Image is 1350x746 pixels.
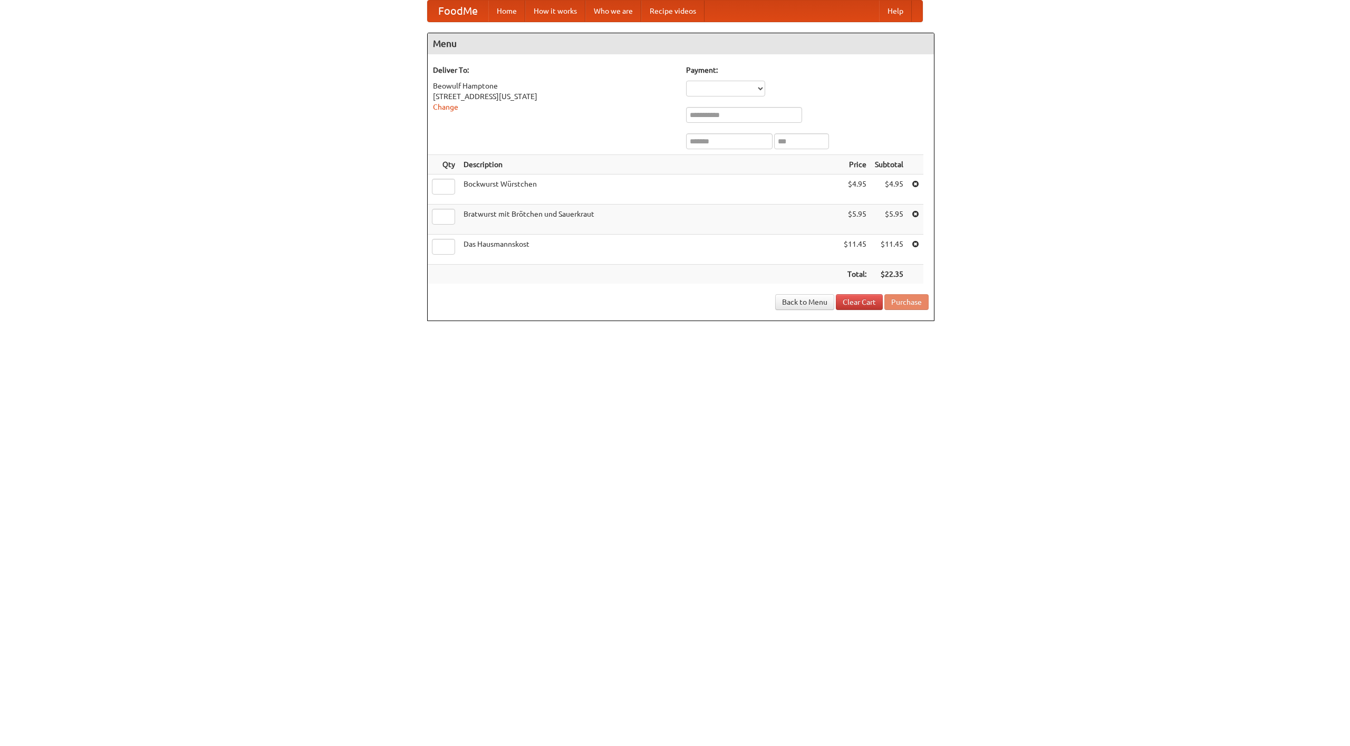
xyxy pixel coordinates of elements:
[836,294,883,310] a: Clear Cart
[428,155,459,175] th: Qty
[459,175,840,205] td: Bockwurst Würstchen
[840,265,871,284] th: Total:
[871,155,908,175] th: Subtotal
[585,1,641,22] a: Who we are
[840,235,871,265] td: $11.45
[840,175,871,205] td: $4.95
[433,65,676,75] h5: Deliver To:
[641,1,705,22] a: Recipe videos
[525,1,585,22] a: How it works
[871,205,908,235] td: $5.95
[840,205,871,235] td: $5.95
[433,91,676,102] div: [STREET_ADDRESS][US_STATE]
[686,65,929,75] h5: Payment:
[488,1,525,22] a: Home
[871,175,908,205] td: $4.95
[433,81,676,91] div: Beowulf Hamptone
[428,1,488,22] a: FoodMe
[459,235,840,265] td: Das Hausmannskost
[871,265,908,284] th: $22.35
[428,33,934,54] h4: Menu
[871,235,908,265] td: $11.45
[879,1,912,22] a: Help
[884,294,929,310] button: Purchase
[459,155,840,175] th: Description
[775,294,834,310] a: Back to Menu
[433,103,458,111] a: Change
[840,155,871,175] th: Price
[459,205,840,235] td: Bratwurst mit Brötchen und Sauerkraut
